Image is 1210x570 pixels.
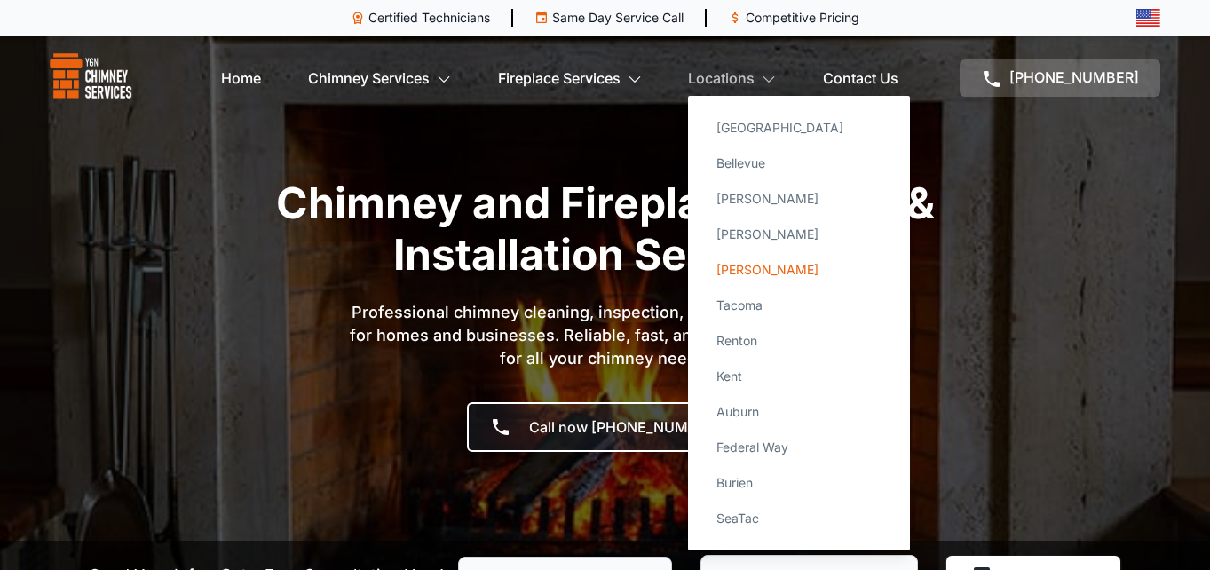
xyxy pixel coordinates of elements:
[702,501,896,536] a: SeaTac
[1009,68,1139,86] span: [PHONE_NUMBER]
[823,60,898,96] a: Contact Us
[702,217,896,252] a: [PERSON_NAME]
[702,465,896,501] a: Burien
[50,53,132,103] img: logo
[688,60,776,96] a: Locations
[960,59,1160,97] a: [PHONE_NUMBER]
[368,9,490,27] p: Certified Technicians
[702,359,896,394] a: Kent
[308,60,451,96] a: Chimney Services
[498,60,642,96] a: Fireplace Services
[702,146,896,181] a: Bellevue
[702,288,896,323] a: Tacoma
[339,301,872,370] p: Professional chimney cleaning, inspection, repair, and installation for homes and businesses. Rel...
[552,9,684,27] p: Same Day Service Call
[702,394,896,430] a: Auburn
[259,178,952,280] h1: Chimney and Fireplace Repair & Installation Services
[702,181,896,217] a: [PERSON_NAME]
[702,252,896,288] a: [PERSON_NAME]
[702,323,896,359] a: Renton
[702,110,896,146] a: [GEOGRAPHIC_DATA]
[702,430,896,465] a: Federal Way
[467,402,744,452] a: Call now [PHONE_NUMBER]
[746,9,859,27] p: Competitive Pricing
[221,60,261,96] a: Home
